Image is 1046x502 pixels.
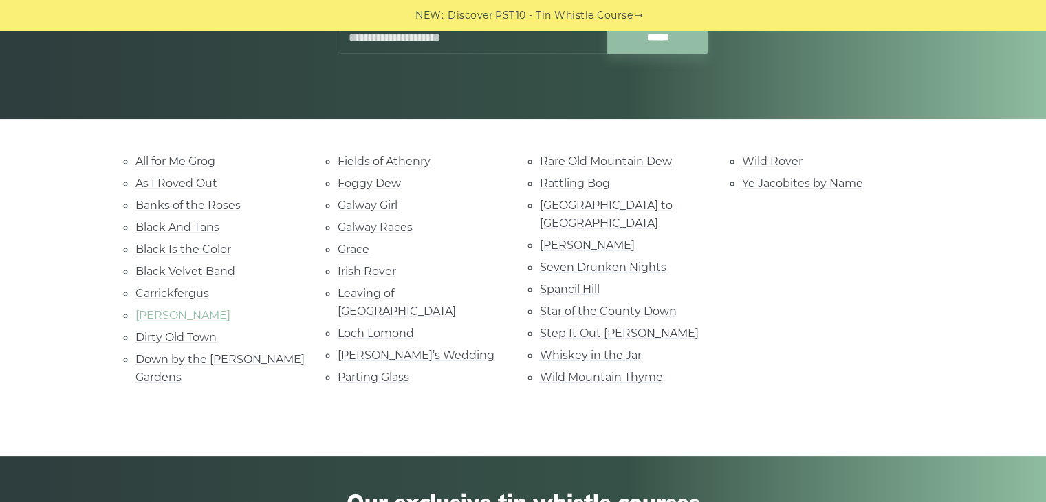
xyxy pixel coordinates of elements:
[338,371,409,384] a: Parting Glass
[135,265,235,278] a: Black Velvet Band
[135,177,217,190] a: As I Roved Out
[338,155,431,168] a: Fields of Athenry
[540,261,666,274] a: Seven Drunken Nights
[135,243,231,256] a: Black Is the Color
[135,221,219,234] a: Black And Tans
[135,199,241,212] a: Banks of the Roses
[540,155,672,168] a: Rare Old Mountain Dew
[135,309,230,322] a: [PERSON_NAME]
[415,8,444,23] span: NEW:
[135,155,215,168] a: All for Me Grog
[540,327,699,340] a: Step It Out [PERSON_NAME]
[338,177,401,190] a: Foggy Dew
[540,239,635,252] a: [PERSON_NAME]
[448,8,493,23] span: Discover
[338,349,494,362] a: [PERSON_NAME]’s Wedding
[540,349,642,362] a: Whiskey in the Jar
[540,199,673,230] a: [GEOGRAPHIC_DATA] to [GEOGRAPHIC_DATA]
[338,265,396,278] a: Irish Rover
[742,155,803,168] a: Wild Rover
[338,221,413,234] a: Galway Races
[338,327,414,340] a: Loch Lomond
[135,287,209,300] a: Carrickfergus
[540,283,600,296] a: Spancil Hill
[540,371,663,384] a: Wild Mountain Thyme
[495,8,633,23] a: PST10 - Tin Whistle Course
[338,287,456,318] a: Leaving of [GEOGRAPHIC_DATA]
[338,199,397,212] a: Galway Girl
[338,243,369,256] a: Grace
[135,331,217,344] a: Dirty Old Town
[540,305,677,318] a: Star of the County Down
[135,353,305,384] a: Down by the [PERSON_NAME] Gardens
[540,177,610,190] a: Rattling Bog
[742,177,863,190] a: Ye Jacobites by Name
